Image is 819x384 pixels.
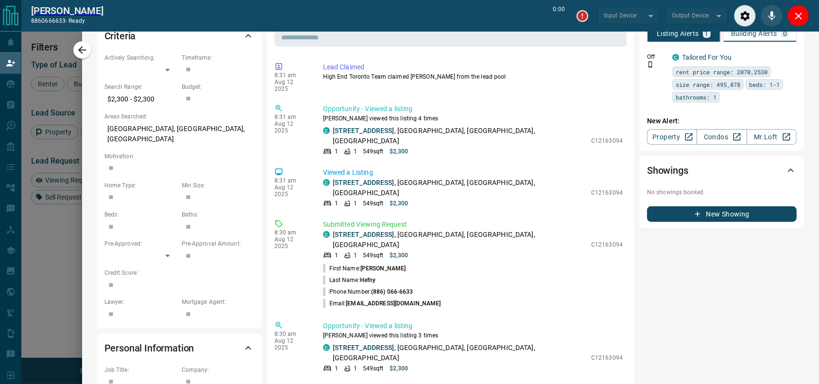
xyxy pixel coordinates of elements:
p: 8860666633 - [31,17,103,25]
p: [PERSON_NAME] viewed this listing 4 times [323,114,623,123]
p: Min Size: [182,181,254,190]
p: Pre-Approval Amount: [182,239,254,248]
a: [STREET_ADDRESS] [333,127,394,134]
p: Baths: [182,210,254,219]
p: , [GEOGRAPHIC_DATA], [GEOGRAPHIC_DATA], [GEOGRAPHIC_DATA] [333,343,586,363]
p: 1 [354,147,357,156]
p: Timeframe: [182,53,254,62]
p: Search Range: [104,83,177,91]
p: Motivation: [104,152,254,161]
span: [PERSON_NAME] [360,265,406,272]
p: $2,300 [390,199,409,208]
p: Viewed a Listing [323,167,623,178]
span: Hefny [360,277,376,284]
p: , [GEOGRAPHIC_DATA], [GEOGRAPHIC_DATA], [GEOGRAPHIC_DATA] [333,230,586,250]
p: Company: [182,366,254,374]
p: Aug 12 2025 [274,79,308,92]
a: [STREET_ADDRESS] [333,179,394,186]
a: Property [647,129,697,145]
span: rent price range: 2070,2530 [676,67,768,77]
a: Mr.Loft [747,129,797,145]
p: 1 [335,199,338,208]
a: Tailored For You [682,53,732,61]
p: $2,300 - $2,300 [104,91,177,107]
p: Email: [323,299,441,308]
p: Lawyer: [104,298,177,306]
h2: Personal Information [104,340,194,356]
p: Aug 12 2025 [274,337,308,351]
span: beds: 1-1 [749,80,780,89]
div: condos.ca [323,344,330,351]
div: Showings [647,159,797,182]
p: Phone Number: [323,287,413,296]
p: 8:31 am [274,177,308,184]
p: Pre-Approved: [104,239,177,248]
p: Mortgage Agent: [182,298,254,306]
p: $2,300 [390,147,409,156]
p: No showings booked [647,188,797,197]
p: 8:30 am [274,229,308,236]
span: bathrooms: 1 [676,92,717,102]
div: Personal Information [104,336,254,360]
p: Aug 12 2025 [274,120,308,134]
a: [STREET_ADDRESS] [333,344,394,351]
div: condos.ca [323,179,330,186]
p: Job Title: [104,366,177,374]
p: $2,300 [390,251,409,260]
div: condos.ca [672,54,679,61]
p: C12163094 [591,240,623,249]
p: [GEOGRAPHIC_DATA], [GEOGRAPHIC_DATA], [GEOGRAPHIC_DATA] [104,121,254,147]
p: Off [647,52,666,61]
p: 8:31 am [274,114,308,120]
p: Home Type: [104,181,177,190]
p: 1 [354,364,357,373]
span: [EMAIL_ADDRESS][DOMAIN_NAME] [346,300,441,307]
p: Listing Alerts [657,30,699,37]
p: C12163094 [591,188,623,197]
p: C12163094 [591,136,623,145]
p: Areas Searched: [104,112,254,121]
p: 0 [783,30,787,37]
p: Credit Score: [104,268,254,277]
svg: Push Notification Only [647,61,654,68]
button: New Showing [647,206,797,222]
span: (886) 066-6633 [371,288,413,295]
p: Beds: [104,210,177,219]
p: Aug 12 2025 [274,236,308,250]
p: 549 sqft [363,147,384,156]
p: New Alert: [647,116,797,126]
p: 1 [335,251,338,260]
a: Condos [697,129,747,145]
div: condos.ca [323,231,330,238]
p: 1 [705,30,709,37]
p: Opportunity - Viewed a listing [323,321,623,331]
p: 549 sqft [363,364,384,373]
div: Close [787,5,809,27]
p: [PERSON_NAME] viewed this listing 3 times [323,331,623,340]
p: , [GEOGRAPHIC_DATA], [GEOGRAPHIC_DATA], [GEOGRAPHIC_DATA] [333,178,586,198]
p: $2,300 [390,364,409,373]
p: 1 [354,199,357,208]
p: , [GEOGRAPHIC_DATA], [GEOGRAPHIC_DATA], [GEOGRAPHIC_DATA] [333,126,586,146]
p: Aug 12 2025 [274,184,308,198]
p: 1 [354,251,357,260]
span: ready [68,17,85,24]
p: 0:00 [553,5,565,27]
p: Opportunity - Viewed a listing [323,104,623,114]
p: Submitted Viewing Request [323,219,623,230]
p: 8:31 am [274,72,308,79]
p: Last Name: [323,276,376,284]
span: size range: 495,878 [676,80,740,89]
p: 549 sqft [363,199,384,208]
p: High End Toronto Team claimed [PERSON_NAME] from the lead pool [323,72,623,81]
p: Lead Claimed [323,62,623,72]
h2: Criteria [104,28,136,44]
p: 8:30 am [274,331,308,337]
p: 1 [335,147,338,156]
p: Actively Searching: [104,53,177,62]
div: condos.ca [323,127,330,134]
p: 549 sqft [363,251,384,260]
div: Mute [761,5,783,27]
p: Building Alerts [731,30,777,37]
p: 1 [335,364,338,373]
